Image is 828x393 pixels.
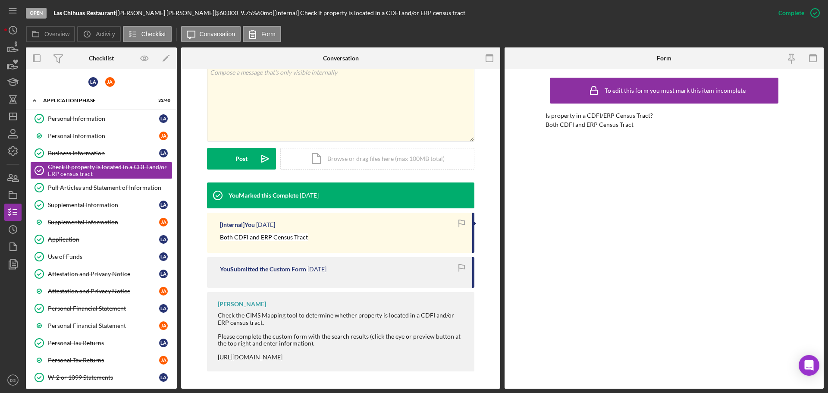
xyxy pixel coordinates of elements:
[96,31,115,38] label: Activity
[48,270,159,277] div: Attestation and Privacy Notice
[220,266,306,273] div: You Submitted the Custom Form
[200,31,235,38] label: Conversation
[48,253,159,260] div: Use of Funds
[307,266,326,273] time: 2025-08-06 19:24
[48,288,159,295] div: Attestation and Privacy Notice
[43,98,149,103] div: Application Phase
[159,149,168,157] div: L A
[778,4,804,22] div: Complete
[216,9,238,16] span: $60,000
[207,148,276,170] button: Post
[159,114,168,123] div: L A
[218,333,466,347] div: Please complete the custom form with the search results (click the eye or preview button at the t...
[30,127,172,145] a: Personal InformationJA
[323,55,359,62] div: Conversation
[48,132,159,139] div: Personal Information
[300,192,319,199] time: 2025-08-06 19:24
[44,31,69,38] label: Overview
[30,352,172,369] a: Personal Tax ReturnsJA
[159,235,168,244] div: L A
[48,357,159,364] div: Personal Tax Returns
[30,265,172,283] a: Attestation and Privacy NoticeLA
[235,148,248,170] div: Post
[159,252,168,261] div: L A
[220,221,255,228] div: [Internal] You
[48,340,159,346] div: Personal Tax Returns
[30,248,172,265] a: Use of FundsLA
[48,219,159,226] div: Supplemental Information
[257,9,273,16] div: 60 mo
[159,201,168,209] div: L A
[4,371,22,389] button: DS
[105,77,115,87] div: J A
[48,374,159,381] div: W-2 or 1099 Statements
[30,317,172,334] a: Personal Financial StatementJA
[89,55,114,62] div: Checklist
[159,321,168,330] div: J A
[30,300,172,317] a: Personal Financial StatementLA
[159,270,168,278] div: L A
[30,283,172,300] a: Attestation and Privacy NoticeJA
[546,121,634,128] div: Both CDFI and ERP Census Tract
[48,150,159,157] div: Business Information
[26,26,75,42] button: Overview
[48,305,159,312] div: Personal Financial Statement
[261,31,276,38] label: Form
[30,110,172,127] a: Personal InformationLA
[605,87,746,94] div: To edit this form you must mark this item incomplete
[48,184,172,191] div: Pull Articles and Statement of Information
[10,378,16,383] text: DS
[181,26,241,42] button: Conversation
[218,354,466,361] div: [URL][DOMAIN_NAME]
[218,301,266,308] div: [PERSON_NAME]
[30,334,172,352] a: Personal Tax ReturnsLA
[30,196,172,214] a: Supplemental InformationLA
[48,236,159,243] div: Application
[220,233,308,241] mark: Both CDFI and ERP Census Tract
[30,179,172,196] a: Pull Articles and Statement of Information
[159,356,168,365] div: J A
[30,369,172,386] a: W-2 or 1099 StatementsLA
[241,9,257,16] div: 9.75 %
[30,214,172,231] a: Supplemental InformationJA
[159,373,168,382] div: L A
[770,4,824,22] button: Complete
[243,26,281,42] button: Form
[123,26,172,42] button: Checklist
[155,98,170,103] div: 33 / 40
[159,132,168,140] div: J A
[141,31,166,38] label: Checklist
[48,115,159,122] div: Personal Information
[77,26,120,42] button: Activity
[229,192,298,199] div: You Marked this Complete
[218,312,466,326] div: Check the CIMS Mapping tool to determine whether property is located in a CDFI and/or ERP census ...
[48,322,159,329] div: Personal Financial Statement
[26,8,47,19] div: Open
[159,287,168,296] div: J A
[88,77,98,87] div: L A
[53,9,117,16] div: |
[256,221,275,228] time: 2025-08-06 19:24
[48,201,159,208] div: Supplemental Information
[30,162,172,179] a: Check if property is located in a CDFI and/or ERP census tract
[546,112,783,119] div: Is property in a CDFI/ERP Census Tract?
[30,145,172,162] a: Business InformationLA
[657,55,671,62] div: Form
[799,355,819,376] div: Open Intercom Messenger
[159,304,168,313] div: L A
[273,9,465,16] div: | [Internal] Check if property is located in a CDFI and/or ERP census tract
[117,9,216,16] div: [PERSON_NAME] [PERSON_NAME] |
[30,231,172,248] a: ApplicationLA
[159,339,168,347] div: L A
[48,163,172,177] div: Check if property is located in a CDFI and/or ERP census tract
[159,218,168,226] div: J A
[53,9,116,16] b: Las Chihuas Restaurant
